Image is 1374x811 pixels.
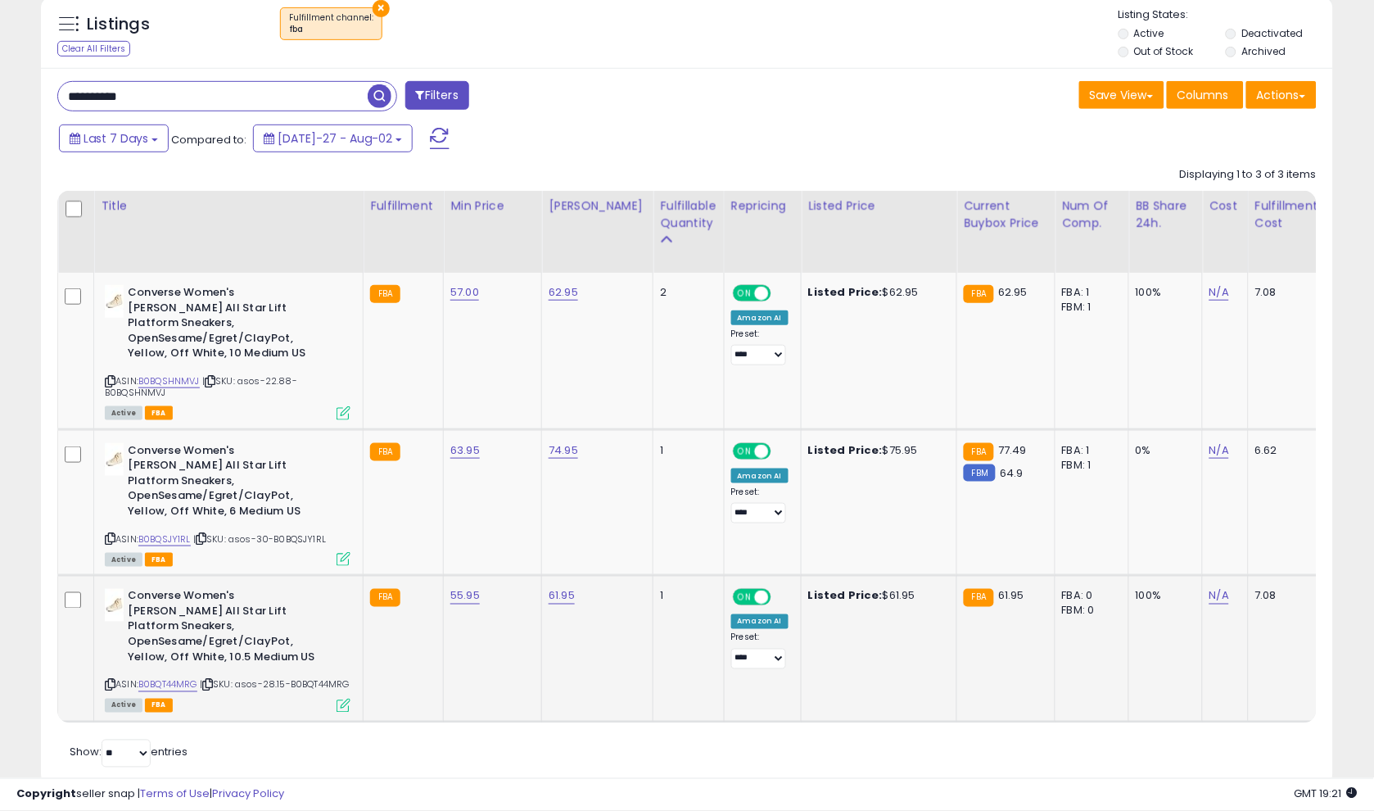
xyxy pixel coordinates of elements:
span: All listings currently available for purchase on Amazon [105,406,142,420]
b: Listed Price: [808,442,883,458]
div: 7.08 [1255,285,1313,300]
div: $62.95 [808,285,944,300]
a: 55.95 [450,588,480,605]
div: 2 [660,285,711,300]
div: seller snap | | [16,787,284,803]
b: Listed Price: [808,588,883,604]
a: 61.95 [549,588,575,605]
span: 2025-08-10 19:21 GMT [1295,786,1358,802]
span: All listings currently available for purchase on Amazon [105,553,142,567]
span: Show: entries [70,745,188,760]
span: | SKU: asos-28.15-B0BQT44MRG [200,678,350,691]
span: 64.9 [1000,465,1024,481]
button: Save View [1079,81,1164,109]
div: ASIN: [105,589,350,710]
button: Actions [1246,81,1317,109]
a: N/A [1209,442,1229,459]
div: 100% [1136,589,1190,604]
a: B0BQT44MRG [138,678,197,692]
span: ON [734,444,755,458]
div: Min Price [450,197,535,215]
div: Fulfillment [370,197,436,215]
button: Columns [1167,81,1244,109]
div: ASIN: [105,443,350,564]
div: Preset: [731,328,789,365]
span: FBA [145,553,173,567]
b: Listed Price: [808,284,883,300]
span: OFF [768,591,794,605]
div: Num of Comp. [1062,197,1122,232]
div: 7.08 [1255,589,1313,604]
div: Amazon AI [731,310,789,325]
div: Amazon AI [731,614,789,629]
small: FBA [370,285,400,303]
small: FBA [964,589,994,607]
a: N/A [1209,588,1229,605]
div: Amazon AI [731,469,789,483]
span: 62.95 [998,284,1028,300]
b: Converse Women's [PERSON_NAME] All Star Lift Platform Sneakers, OpenSesame/Egret/ClayPot, Yellow,... [128,285,327,365]
div: FBA: 1 [1062,285,1116,300]
small: FBA [370,589,400,607]
span: OFF [768,444,794,458]
div: FBM: 1 [1062,458,1116,473]
h5: Listings [87,13,150,36]
span: | SKU: asos-30-B0BQSJY1RL [193,532,326,546]
div: Repricing [731,197,794,215]
small: FBA [964,443,994,461]
span: 77.49 [998,442,1027,458]
strong: Copyright [16,786,76,802]
div: Displaying 1 to 3 of 3 items [1180,167,1317,183]
label: Out of Stock [1134,44,1194,58]
span: OFF [768,287,794,301]
div: BB Share 24h. [1136,197,1195,232]
button: [DATE]-27 - Aug-02 [253,125,413,152]
div: FBM: 0 [1062,604,1116,618]
a: B0BQSJY1RL [138,532,191,546]
span: | SKU: asos-22.88-B0BQSHNMVJ [105,374,297,399]
span: Compared to: [171,132,246,147]
small: FBA [964,285,994,303]
div: $61.95 [808,589,944,604]
button: Last 7 Days [59,125,169,152]
span: ON [734,287,755,301]
div: $75.95 [808,443,944,458]
img: 315lzX1mQLL._SL40_.jpg [105,589,124,622]
div: 6.62 [1255,443,1313,458]
span: ON [734,591,755,605]
div: [PERSON_NAME] [549,197,646,215]
a: N/A [1209,284,1229,301]
span: FBA [145,406,173,420]
div: FBM: 1 [1062,300,1116,315]
p: Listing States: [1119,7,1333,23]
label: Deactivated [1242,26,1304,40]
div: Fulfillment Cost [1255,197,1318,232]
a: Privacy Policy [212,786,284,802]
small: FBM [964,464,996,482]
div: Fulfillable Quantity [660,197,716,232]
a: 62.95 [549,284,578,301]
div: 1 [660,589,711,604]
div: 0% [1136,443,1190,458]
a: B0BQSHNMVJ [138,374,200,388]
div: FBA: 1 [1062,443,1116,458]
span: 61.95 [998,588,1024,604]
b: Converse Women's [PERSON_NAME] All Star Lift Platform Sneakers, OpenSesame/Egret/ClayPot, Yellow,... [128,589,327,669]
div: 100% [1136,285,1190,300]
div: Clear All Filters [57,41,130,57]
a: Terms of Use [140,786,210,802]
span: Last 7 Days [84,130,148,147]
div: 1 [660,443,711,458]
a: 63.95 [450,442,480,459]
label: Active [1134,26,1164,40]
a: 57.00 [450,284,479,301]
div: Cost [1209,197,1241,215]
span: Fulfillment channel : [289,11,373,36]
div: ASIN: [105,285,350,419]
div: Preset: [731,487,789,523]
div: Current Buybox Price [964,197,1048,232]
button: Filters [405,81,469,110]
span: Columns [1177,87,1229,103]
img: 315lzX1mQLL._SL40_.jpg [105,285,124,318]
div: Title [101,197,356,215]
